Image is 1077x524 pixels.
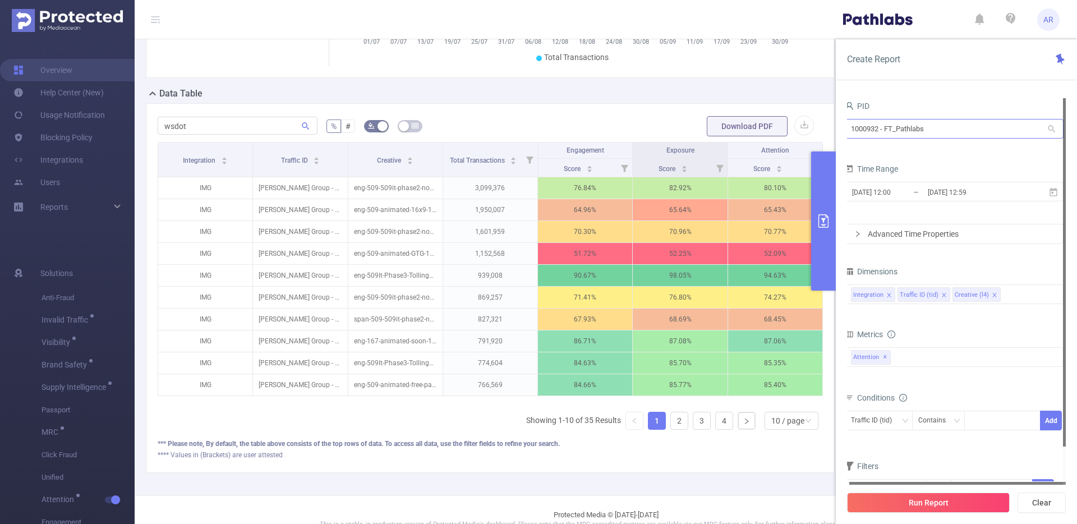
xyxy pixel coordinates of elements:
[586,164,592,167] i: icon: caret-up
[222,155,228,159] i: icon: caret-up
[633,265,727,286] p: 98.05 %
[348,243,443,264] p: eng-509-animated-GTG-16x9-15phase2.mp4 [5430966]
[407,155,413,159] i: icon: caret-up
[314,160,320,163] i: icon: caret-down
[952,287,1001,302] li: Creative (l4)
[253,374,347,396] p: [PERSON_NAME] Group - WSDOT [35274]
[510,160,517,163] i: icon: caret-down
[158,287,252,308] p: IMG
[314,155,320,159] i: icon: caret-up
[728,287,822,308] p: 74.27 %
[886,292,892,299] i: icon: close
[253,287,347,308] p: [PERSON_NAME] Group - WSDOT [35274]
[693,412,711,430] li: 3
[771,412,804,429] div: 10 / page
[845,330,883,339] span: Metrics
[42,399,135,421] span: Passport
[632,38,648,45] tspan: 30/08
[992,292,997,299] i: icon: close
[1018,493,1066,513] button: Clear
[567,146,604,154] span: Engagement
[42,495,78,503] span: Attention
[13,171,60,194] a: Users
[851,411,900,430] div: Traffic ID (tid)
[538,374,632,396] p: 84.66 %
[443,177,537,199] p: 3,099,376
[740,38,756,45] tspan: 23/09
[633,287,727,308] p: 76.80 %
[681,164,687,167] i: icon: caret-up
[538,287,632,308] p: 71.41 %
[13,104,105,126] a: Usage Notification
[715,412,733,430] li: 4
[42,316,92,324] span: Invalid Traffic
[443,199,537,220] p: 1,950,007
[538,330,632,352] p: 86.71 %
[42,428,62,436] span: MRC
[954,417,960,425] i: icon: down
[633,199,727,220] p: 65.64 %
[12,9,123,32] img: Protected Media
[159,87,202,100] h2: Data Table
[348,352,443,374] p: eng-509It-Phase3-TollingSept29-16x9-15-olv.mp4 [5575484]
[348,330,443,352] p: eng-167-animated-soon-15.mp4 [5628089]
[538,177,632,199] p: 76.84 %
[941,292,947,299] i: icon: close
[728,265,822,286] p: 94.63 %
[633,352,727,374] p: 85.70 %
[900,288,938,302] div: Traffic ID (tid)
[631,417,638,424] i: icon: left
[857,393,907,402] span: Conditions
[313,155,320,162] div: Sort
[761,146,789,154] span: Attention
[363,38,379,45] tspan: 01/07
[498,38,514,45] tspan: 31/07
[42,361,91,369] span: Brand Safety
[551,38,568,45] tspan: 12/08
[281,157,310,164] span: Traffic ID
[578,38,595,45] tspan: 18/08
[42,383,110,391] span: Supply Intelligence
[716,412,733,429] a: 4
[377,157,403,164] span: Creative
[42,287,135,309] span: Anti-Fraud
[544,53,609,62] span: Total Transactions
[443,287,537,308] p: 869,257
[253,352,347,374] p: [PERSON_NAME] Group - WSDOT [35274]
[390,38,406,45] tspan: 07/07
[412,122,418,129] i: icon: table
[158,374,252,396] p: IMG
[1032,479,1053,499] button: Add
[538,352,632,374] p: 84.63 %
[40,196,68,218] a: Reports
[443,265,537,286] p: 939,008
[564,165,582,173] span: Score
[743,418,750,425] i: icon: right
[681,164,688,171] div: Sort
[443,309,537,330] p: 827,321
[158,352,252,374] p: IMG
[633,309,727,330] p: 68.69 %
[586,164,593,171] div: Sort
[625,412,643,430] li: Previous Page
[348,199,443,220] p: eng-509-animated-16x9-15phase2.mp4 [5430965]
[524,38,541,45] tspan: 06/08
[897,287,950,302] li: Traffic ID (tid)
[417,38,433,45] tspan: 13/07
[407,160,413,163] i: icon: caret-down
[776,168,783,171] i: icon: caret-down
[348,287,443,308] p: eng-509-509it-phase2-now-open-REV-16x9-30.mp4 [5442334]
[158,117,317,135] input: Search...
[348,309,443,330] p: span-509-509it-phase2-now-open-REV-15.mp4 [5442368]
[522,143,537,177] i: Filter menu
[1040,411,1062,430] button: Add
[728,309,822,330] p: 68.45 %
[443,243,537,264] p: 1,152,568
[348,374,443,396] p: eng-509-animated-free-pass-phase3-15-16x9.mp4 [5575481]
[538,309,632,330] p: 67.93 %
[845,102,869,111] span: PID
[847,493,1010,513] button: Run Report
[13,59,72,81] a: Overview
[443,374,537,396] p: 766,569
[526,412,621,430] li: Showing 1-10 of 35 Results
